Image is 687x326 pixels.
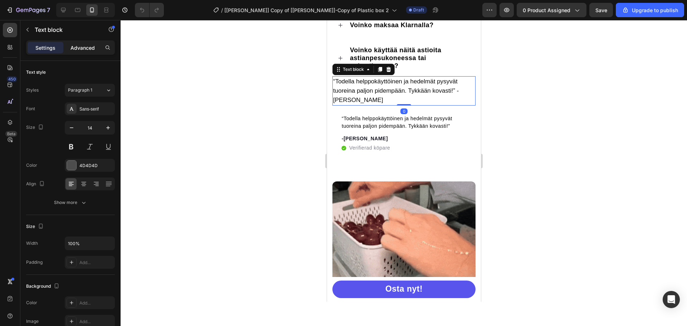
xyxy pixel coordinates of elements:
span: / [221,6,223,14]
button: 0 product assigned [517,3,586,17]
input: Auto [65,237,114,250]
div: Size [26,222,45,232]
span: Paragraph 1 [68,87,92,93]
img: 83961e1110877bc37dedf9123f2a19974dcd90e0.webp [5,161,148,305]
div: Beta [5,131,17,137]
span: Save [595,7,607,13]
p: Settings [35,44,55,52]
button: Save [589,3,613,17]
div: Width [26,240,38,247]
div: Image [26,318,39,325]
div: Size [26,123,45,132]
div: Show more [54,199,87,206]
div: Add... [79,300,113,306]
p: Text block [35,25,96,34]
div: Styles [26,87,39,93]
div: Background [26,282,61,291]
div: Color [26,162,37,169]
span: 0 product assigned [523,6,570,14]
div: Undo/Redo [135,3,164,17]
div: Align [26,179,46,189]
span: [[PERSON_NAME]] Copy of [[PERSON_NAME]]-Copy of Plastic box 2 [224,6,389,14]
button: Upgrade to publish [616,3,684,17]
p: 7 [47,6,50,14]
span: Draft [413,7,424,13]
div: Color [26,300,37,306]
div: 4D4D4D [79,162,113,169]
div: Open Intercom Messenger [663,291,680,308]
button: 7 [3,3,53,17]
p: Advanced [70,44,95,52]
div: 450 [7,76,17,82]
button: Show more [26,196,115,209]
div: Add... [79,318,113,325]
iframe: Design area [327,20,481,302]
button: Paragraph 1 [65,84,115,97]
div: Text style [26,69,46,76]
div: Padding [26,259,43,266]
div: Add... [79,259,113,266]
div: Upgrade to publish [622,6,678,14]
div: Sans-serif [79,106,113,112]
div: Font [26,106,35,112]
